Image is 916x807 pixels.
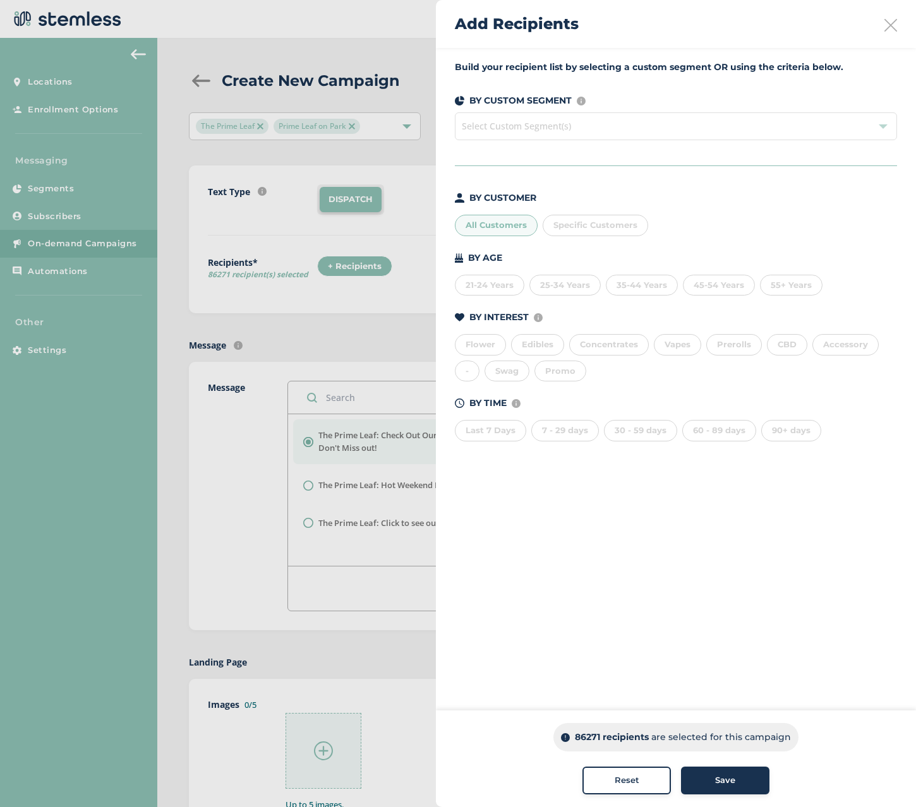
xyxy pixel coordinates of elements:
button: Reset [582,767,671,794]
div: 21-24 Years [455,275,524,296]
div: 45-54 Years [683,275,755,296]
p: 86271 recipients [575,731,649,744]
img: icon-info-dark-48f6c5f3.svg [561,733,570,742]
p: are selected for this campaign [651,731,791,744]
div: 7 - 29 days [531,420,599,441]
h2: Add Recipients [455,13,579,35]
img: icon-segments-dark-074adb27.svg [455,96,464,105]
div: Edibles [511,334,564,356]
span: Specific Customers [553,220,637,230]
img: icon-info-236977d2.svg [534,313,543,322]
div: Promo [534,361,586,382]
img: icon-heart-dark-29e6356f.svg [455,313,464,322]
div: 30 - 59 days [604,420,677,441]
div: 60 - 89 days [682,420,756,441]
div: Accessory [812,334,879,356]
div: 90+ days [761,420,821,441]
div: All Customers [455,215,538,236]
img: icon-info-236977d2.svg [577,97,586,105]
div: Vapes [654,334,701,356]
p: BY TIME [469,397,507,410]
div: Prerolls [706,334,762,356]
img: icon-time-dark-e6b1183b.svg [455,398,464,408]
p: BY CUSTOMER [469,191,536,205]
div: - [455,361,479,382]
img: icon-cake-93b2a7b5.svg [455,253,463,263]
div: Swag [485,361,529,382]
div: CBD [767,334,807,356]
p: BY INTEREST [469,311,529,324]
span: Save [715,774,735,787]
iframe: Chat Widget [853,746,916,807]
div: 25-34 Years [529,275,601,296]
div: Flower [455,334,506,356]
div: 55+ Years [760,275,823,296]
p: BY CUSTOM SEGMENT [469,94,572,107]
label: Build your recipient list by selecting a custom segment OR using the criteria below. [455,61,897,74]
img: icon-person-dark-ced50e5f.svg [455,193,464,203]
div: Last 7 Days [455,420,526,441]
span: Reset [615,774,639,787]
img: icon-info-236977d2.svg [512,399,521,408]
button: Save [681,767,769,794]
div: 35-44 Years [606,275,678,296]
p: BY AGE [468,251,502,265]
div: Concentrates [569,334,649,356]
